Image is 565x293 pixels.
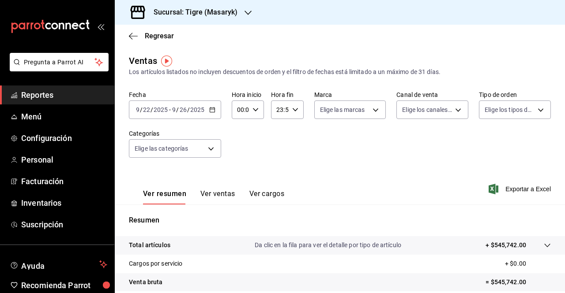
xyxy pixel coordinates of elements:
span: Elige las marcas [320,105,365,114]
label: Tipo de orden [479,92,551,98]
label: Marca [314,92,386,98]
img: Tooltip marker [161,56,172,67]
span: / [187,106,190,113]
p: Cargos por servicio [129,259,183,268]
span: Elige los canales de venta [402,105,452,114]
a: Pregunta a Parrot AI [6,64,109,73]
button: Regresar [129,32,174,40]
span: Inventarios [21,197,107,209]
label: Canal de venta [396,92,468,98]
span: Recomienda Parrot [21,279,107,291]
p: + $545,742.00 [486,241,526,250]
div: Los artículos listados no incluyen descuentos de orden y el filtro de fechas está limitado a un m... [129,67,551,77]
input: -- [136,106,140,113]
input: -- [179,106,187,113]
div: Ventas [129,54,157,67]
span: Suscripción [21,219,107,230]
p: + $0.00 [505,259,551,268]
span: Elige los tipos de orden [485,105,535,114]
p: Da clic en la fila para ver el detalle por tipo de artículo [255,241,401,250]
div: navigation tabs [143,189,284,204]
span: Reportes [21,89,107,101]
span: Facturación [21,175,107,187]
label: Fecha [129,92,221,98]
p: Venta bruta [129,278,162,287]
input: ---- [190,106,205,113]
button: Ver cargos [249,189,285,204]
button: Exportar a Excel [490,184,551,194]
span: Regresar [145,32,174,40]
label: Hora fin [271,92,303,98]
button: Pregunta a Parrot AI [10,53,109,71]
span: Ayuda [21,259,96,270]
span: Menú [21,111,107,122]
span: Personal [21,154,107,166]
span: / [176,106,179,113]
button: open_drawer_menu [97,23,104,30]
button: Ver ventas [200,189,235,204]
p: = $545,742.00 [486,278,551,287]
h3: Sucursal: Tigre (Masaryk) [147,7,237,18]
button: Ver resumen [143,189,186,204]
span: Configuración [21,132,107,144]
span: / [151,106,153,113]
input: ---- [153,106,168,113]
input: -- [143,106,151,113]
span: / [140,106,143,113]
label: Hora inicio [232,92,264,98]
span: - [169,106,171,113]
input: -- [172,106,176,113]
label: Categorías [129,130,221,137]
span: Elige las categorías [135,144,188,153]
span: Pregunta a Parrot AI [24,58,95,67]
p: Total artículos [129,241,170,250]
p: Resumen [129,215,551,226]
